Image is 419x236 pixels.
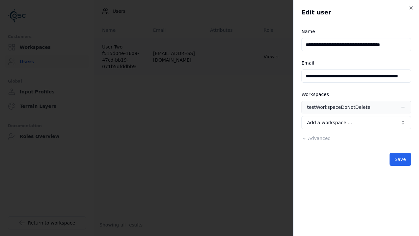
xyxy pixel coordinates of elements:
[301,60,314,66] label: Email
[301,29,315,34] label: Name
[307,119,352,126] span: Add a workspace …
[301,135,331,142] button: Advanced
[390,153,411,166] button: Save
[308,136,331,141] span: Advanced
[301,92,329,97] label: Workspaces
[307,104,370,110] div: testWorkspaceDoNotDelete
[301,8,411,17] h2: Edit user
